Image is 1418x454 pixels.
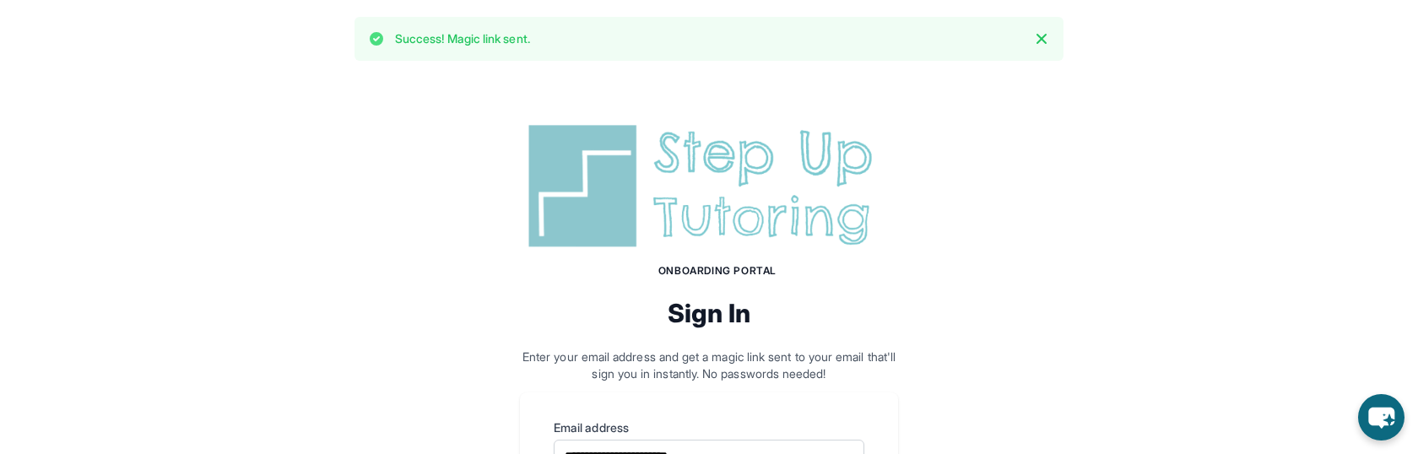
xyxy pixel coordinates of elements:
[1358,394,1404,440] button: chat-button
[395,30,530,47] p: Success! Magic link sent.
[520,349,898,382] p: Enter your email address and get a magic link sent to your email that'll sign you in instantly. N...
[537,264,898,278] h1: Onboarding Portal
[520,298,898,328] h2: Sign In
[554,419,864,436] label: Email address
[520,118,898,254] img: Step Up Tutoring horizontal logo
